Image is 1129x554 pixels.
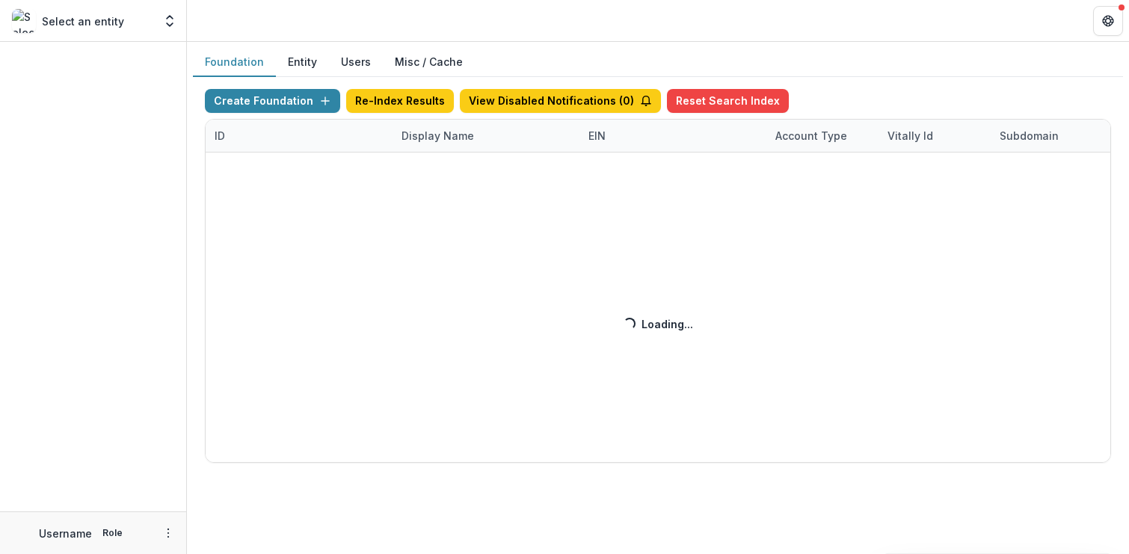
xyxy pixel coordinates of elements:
[39,526,92,541] p: Username
[12,9,36,33] img: Select an entity
[383,48,475,77] button: Misc / Cache
[193,48,276,77] button: Foundation
[1093,6,1123,36] button: Get Help
[42,13,124,29] p: Select an entity
[329,48,383,77] button: Users
[276,48,329,77] button: Entity
[159,6,180,36] button: Open entity switcher
[159,524,177,542] button: More
[98,526,127,540] p: Role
